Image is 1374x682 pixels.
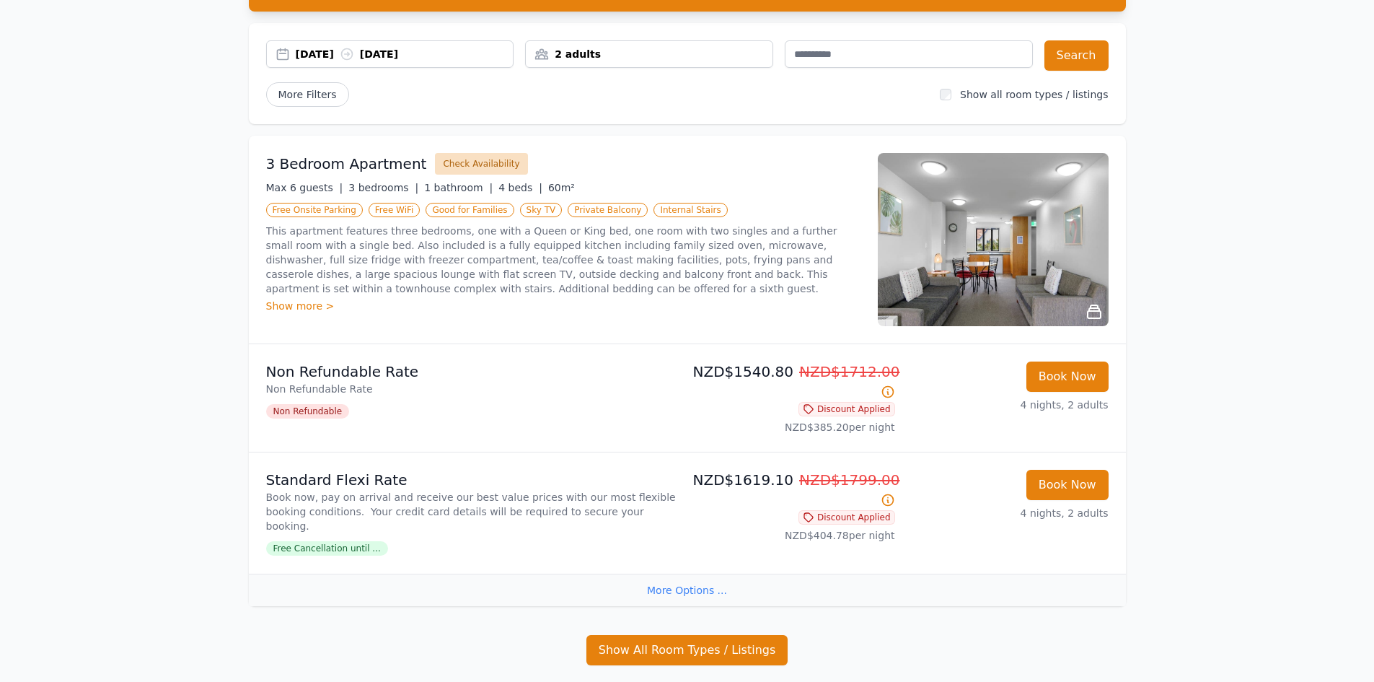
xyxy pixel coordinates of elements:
div: Show more > [266,299,860,313]
span: Free WiFi [369,203,420,217]
h3: 3 Bedroom Apartment [266,154,427,174]
div: More Options ... [249,574,1126,606]
p: NZD$1619.10 [693,470,895,510]
span: Sky TV [520,203,563,217]
span: 60m² [548,182,575,193]
p: Non Refundable Rate [266,362,682,382]
p: Standard Flexi Rate [266,470,682,490]
button: Book Now [1026,362,1109,392]
span: Free Cancellation until ... [266,541,388,556]
button: Search [1044,40,1109,71]
p: NZD$385.20 per night [693,420,895,434]
button: Check Availability [435,153,527,175]
div: 2 adults [526,47,772,61]
p: NZD$404.78 per night [693,528,895,543]
span: Discount Applied [798,510,895,525]
label: Show all room types / listings [960,89,1108,100]
span: NZD$1799.00 [799,471,900,489]
span: 3 bedrooms | [348,182,418,193]
span: Max 6 guests | [266,182,343,193]
p: NZD$1540.80 [693,362,895,402]
span: NZD$1712.00 [799,363,900,380]
span: 4 beds | [498,182,542,193]
p: Non Refundable Rate [266,382,682,396]
span: Private Balcony [568,203,648,217]
span: Internal Stairs [653,203,727,217]
span: Free Onsite Parking [266,203,363,217]
span: 1 bathroom | [424,182,493,193]
p: 4 nights, 2 adults [907,506,1109,520]
button: Show All Room Types / Listings [586,635,788,665]
p: This apartment features three bedrooms, one with a Queen or King bed, one room with two singles a... [266,224,860,296]
span: Discount Applied [798,402,895,416]
button: Book Now [1026,470,1109,500]
p: 4 nights, 2 adults [907,398,1109,412]
p: Book now, pay on arrival and receive our best value prices with our most flexible booking conditi... [266,490,682,533]
span: More Filters [266,82,349,107]
span: Good for Families [426,203,514,217]
div: [DATE] [DATE] [296,47,514,61]
span: Non Refundable [266,404,350,419]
